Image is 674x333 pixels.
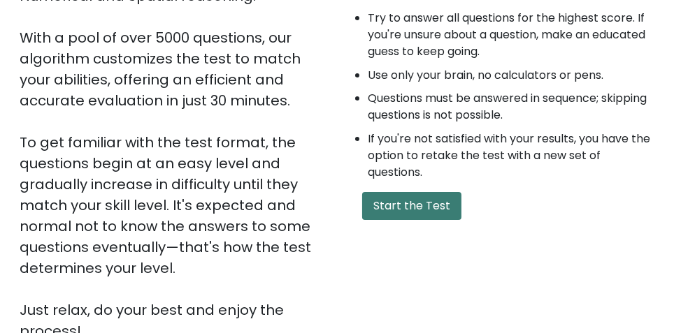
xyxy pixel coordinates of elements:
button: Start the Test [362,192,461,220]
li: Try to answer all questions for the highest score. If you're unsure about a question, make an edu... [368,10,654,60]
li: Use only your brain, no calculators or pens. [368,67,654,84]
li: If you're not satisfied with your results, you have the option to retake the test with a new set ... [368,131,654,181]
li: Questions must be answered in sequence; skipping questions is not possible. [368,90,654,124]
